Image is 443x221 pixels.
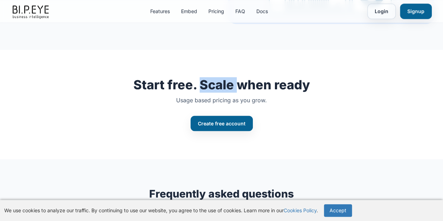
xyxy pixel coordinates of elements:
a: Features [150,8,170,15]
h2: Frequently asked questions [54,187,390,200]
a: Signup [400,4,432,19]
a: FAQ [235,8,245,15]
p: Usage based pricing as you grow. [11,96,432,104]
a: Create free account [191,116,253,131]
a: Cookies Policy [284,207,317,213]
a: Docs [256,8,268,15]
p: We use cookies to analyze our traffic. By continuing to use our website, you agree to the use of ... [4,207,318,214]
button: Accept [324,204,352,217]
a: Embed [181,8,197,15]
a: Login [367,4,396,19]
img: bipeye-logo [11,4,51,19]
a: Pricing [208,8,224,15]
h2: Start free. Scale when ready [11,78,432,92]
